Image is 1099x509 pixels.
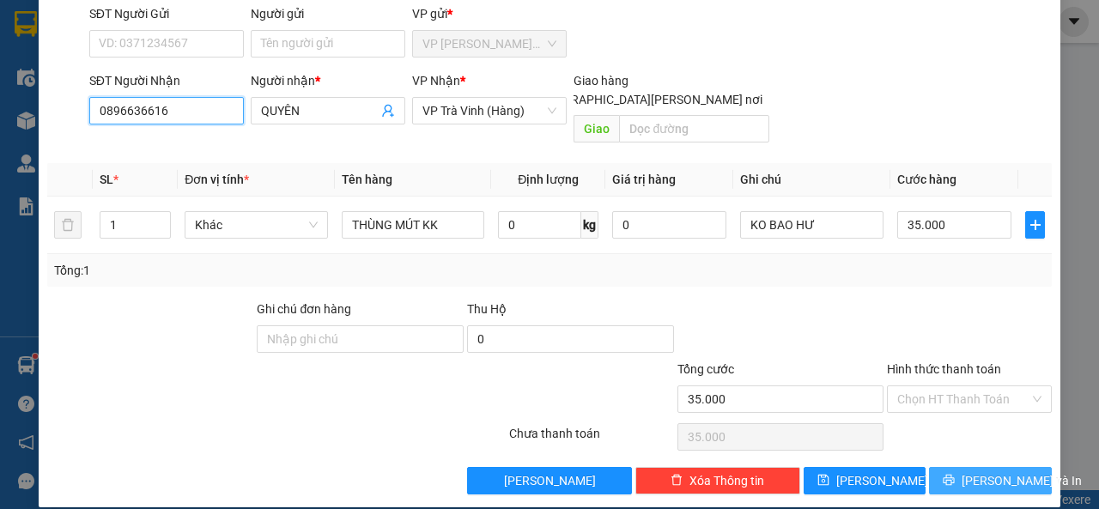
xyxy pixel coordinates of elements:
span: Giao [574,115,619,142]
span: Giá trị hàng [612,173,676,186]
input: Ghi chú đơn hàng [257,325,464,353]
button: deleteXóa Thông tin [635,467,800,494]
div: Người gửi [251,4,405,23]
span: delete [671,474,683,488]
div: VP gửi [412,4,567,23]
strong: BIÊN NHẬN GỬI HÀNG [58,9,199,26]
span: printer [943,474,955,488]
span: Định lượng [518,173,579,186]
div: Người nhận [251,71,405,90]
span: Tổng cước [677,362,734,376]
span: Thu Hộ [467,302,507,316]
span: [PERSON_NAME] [504,471,596,490]
input: VD: Bàn, Ghế [342,211,485,239]
span: NHẬN BXMT [45,112,124,128]
button: [PERSON_NAME] [467,467,632,494]
div: Tổng: 1 [54,261,426,280]
span: [PERSON_NAME] và In [962,471,1082,490]
span: Giao hàng [574,74,628,88]
div: SĐT Người Gửi [89,4,244,23]
button: save[PERSON_NAME] [804,467,926,494]
p: GỬI: [7,33,251,66]
input: 0 [612,211,726,239]
p: NHẬN: [7,74,251,90]
span: VP Nhận [412,74,460,88]
span: plus [1026,218,1044,232]
span: HỒNG THƠM [92,93,176,109]
span: Tên hàng [342,173,392,186]
span: [PERSON_NAME] [836,471,928,490]
input: Ghi Chú [740,211,883,239]
span: GIAO: [7,112,124,128]
input: Dọc đường [619,115,768,142]
span: SL [100,173,113,186]
span: [GEOGRAPHIC_DATA][PERSON_NAME] nơi [528,90,769,109]
button: delete [54,211,82,239]
span: Đơn vị tính [185,173,249,186]
button: plus [1025,211,1045,239]
th: Ghi chú [733,163,890,197]
label: Hình thức thanh toán [887,362,1001,376]
div: SĐT Người Nhận [89,71,244,90]
span: Cước hàng [897,173,956,186]
span: Xóa Thông tin [689,471,764,490]
span: VP Trà Vinh (Hàng) [422,98,556,124]
span: VP Trần Phú (Hàng) [422,31,556,57]
span: save [817,474,829,488]
span: Khác [195,212,318,238]
div: Chưa thanh toán [507,424,676,454]
span: VP [PERSON_NAME] ([GEOGRAPHIC_DATA]) - [7,33,160,66]
span: user-add [381,104,395,118]
span: kg [581,211,598,239]
button: printer[PERSON_NAME] và In [929,467,1052,494]
span: VP Trà Vinh (Hàng) [48,74,167,90]
span: 0984968927 - [7,93,176,109]
label: Ghi chú đơn hàng [257,302,351,316]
